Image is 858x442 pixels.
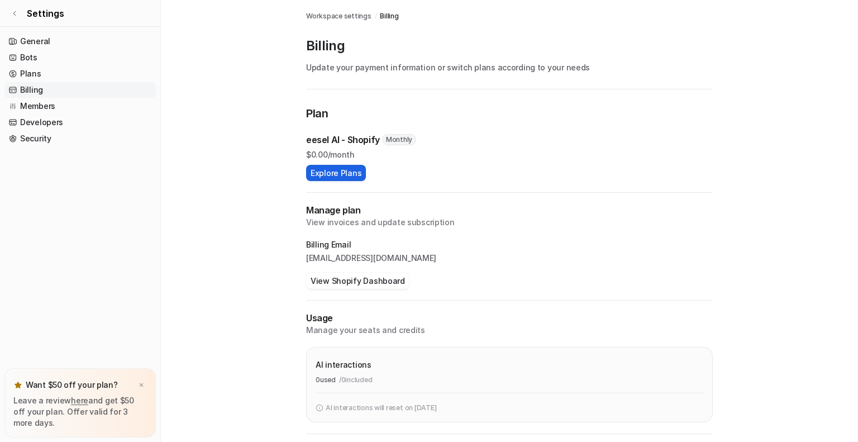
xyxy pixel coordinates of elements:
[4,50,156,65] a: Bots
[4,131,156,146] a: Security
[306,61,713,73] p: Update your payment information or switch plans according to your needs
[380,11,398,21] a: Billing
[26,379,118,391] p: Want $50 off your plan?
[27,7,64,20] span: Settings
[4,115,156,130] a: Developers
[4,98,156,114] a: Members
[306,37,713,55] p: Billing
[306,165,366,181] button: Explore Plans
[306,133,380,146] p: eesel AI - Shopify
[306,325,713,336] p: Manage your seats and credits
[138,382,145,389] img: x
[316,375,336,385] p: 0 used
[306,11,371,21] a: Workspace settings
[306,105,713,124] p: Plan
[306,273,409,289] button: View Shopify Dashboard
[13,381,22,389] img: star
[326,403,436,413] p: AI interactions will reset on [DATE]
[13,395,147,429] p: Leave a review and get $50 off your plan. Offer valid for 3 more days.
[306,253,713,264] p: [EMAIL_ADDRESS][DOMAIN_NAME]
[4,66,156,82] a: Plans
[306,217,713,228] p: View invoices and update subscription
[306,204,713,217] h2: Manage plan
[382,134,416,145] span: Monthly
[71,396,88,405] a: here
[4,34,156,49] a: General
[306,239,713,250] p: Billing Email
[316,359,371,370] p: AI interactions
[306,312,713,325] p: Usage
[4,82,156,98] a: Billing
[375,11,377,21] span: /
[306,149,713,160] p: $ 0.00/month
[339,375,373,385] p: / 0 included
